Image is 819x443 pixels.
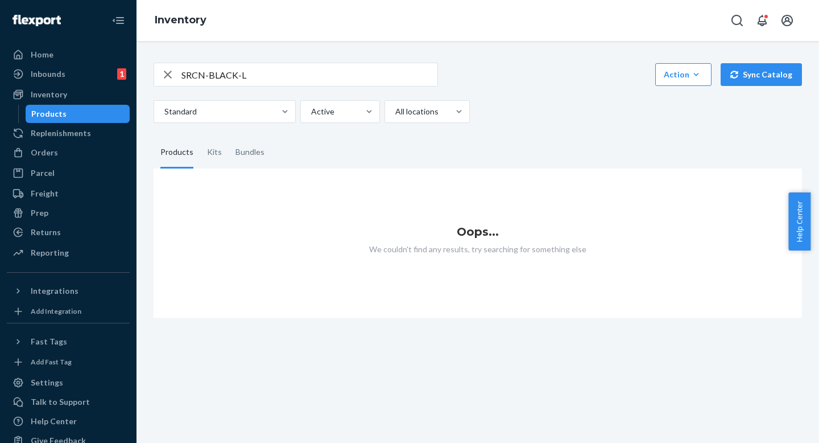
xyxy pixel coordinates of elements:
[31,207,48,219] div: Prep
[31,377,63,388] div: Settings
[721,63,802,86] button: Sync Catalog
[31,357,72,367] div: Add Fast Tag
[31,227,61,238] div: Returns
[31,396,90,408] div: Talk to Support
[31,306,81,316] div: Add Integration
[31,167,55,179] div: Parcel
[146,4,216,37] ol: breadcrumbs
[26,105,130,123] a: Products
[31,147,58,158] div: Orders
[7,412,130,430] a: Help Center
[7,46,130,64] a: Home
[31,68,65,80] div: Inbounds
[31,416,77,427] div: Help Center
[655,63,712,86] button: Action
[154,225,802,238] h1: Oops...
[7,223,130,241] a: Returns
[235,137,264,169] div: Bundles
[155,14,206,26] a: Inventory
[7,85,130,104] a: Inventory
[24,8,65,18] span: Support
[117,68,126,80] div: 1
[7,184,130,203] a: Freight
[7,333,130,351] button: Fast Tags
[310,106,311,117] input: Active
[788,192,810,251] button: Help Center
[31,336,67,347] div: Fast Tags
[7,244,130,262] a: Reporting
[31,108,67,120] div: Products
[7,124,130,142] a: Replenishments
[31,89,67,100] div: Inventory
[7,282,130,300] button: Integrations
[7,305,130,318] a: Add Integration
[31,247,69,259] div: Reporting
[207,137,222,169] div: Kits
[7,164,130,182] a: Parcel
[7,355,130,369] a: Add Fast Tag
[394,106,395,117] input: All locations
[31,128,91,139] div: Replenishments
[776,9,799,32] button: Open account menu
[154,244,802,255] p: We couldn't find any results, try searching for something else
[7,374,130,392] a: Settings
[726,9,748,32] button: Open Search Box
[7,143,130,162] a: Orders
[751,9,773,32] button: Open notifications
[160,137,193,169] div: Products
[31,285,78,297] div: Integrations
[181,63,437,86] input: Search inventory by name or sku
[163,106,164,117] input: Standard
[664,69,703,80] div: Action
[31,188,59,199] div: Freight
[7,204,130,222] a: Prep
[13,15,61,26] img: Flexport logo
[31,49,53,60] div: Home
[7,393,130,411] button: Talk to Support
[7,65,130,83] a: Inbounds1
[107,9,130,32] button: Close Navigation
